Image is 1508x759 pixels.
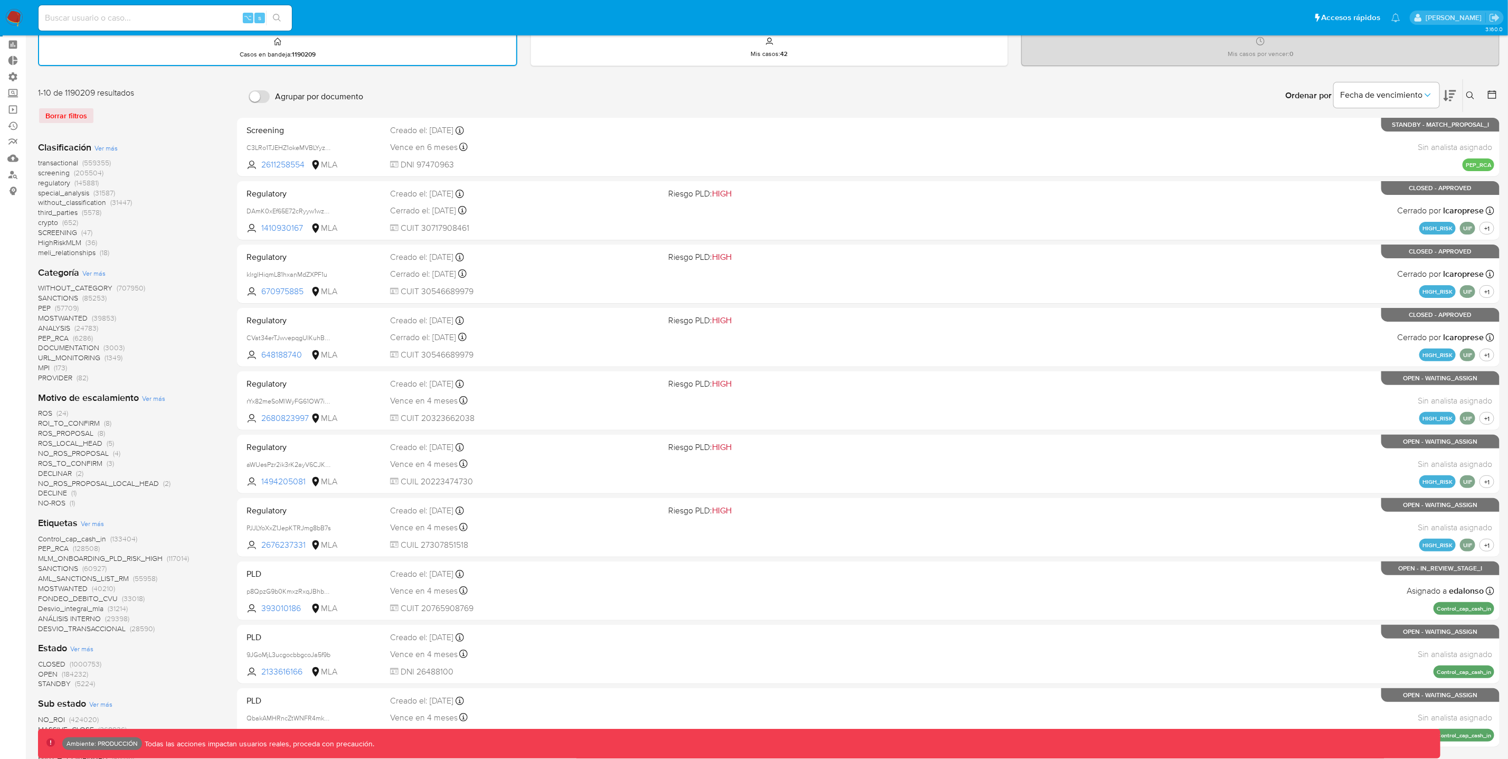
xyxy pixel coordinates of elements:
a: Salir [1489,12,1500,23]
p: leidy.martinez@mercadolibre.com.co [1426,13,1485,23]
p: Todas las acciones impactan usuarios reales, proceda con precaución. [142,739,374,749]
span: ⌥ [244,13,252,23]
span: s [258,13,261,23]
a: Notificaciones [1391,13,1400,22]
input: Buscar usuario o caso... [39,11,292,25]
span: 3.160.0 [1485,25,1503,33]
button: search-icon [266,11,288,25]
span: Accesos rápidos [1322,12,1381,23]
p: Ambiente: PRODUCCIÓN [67,742,138,746]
